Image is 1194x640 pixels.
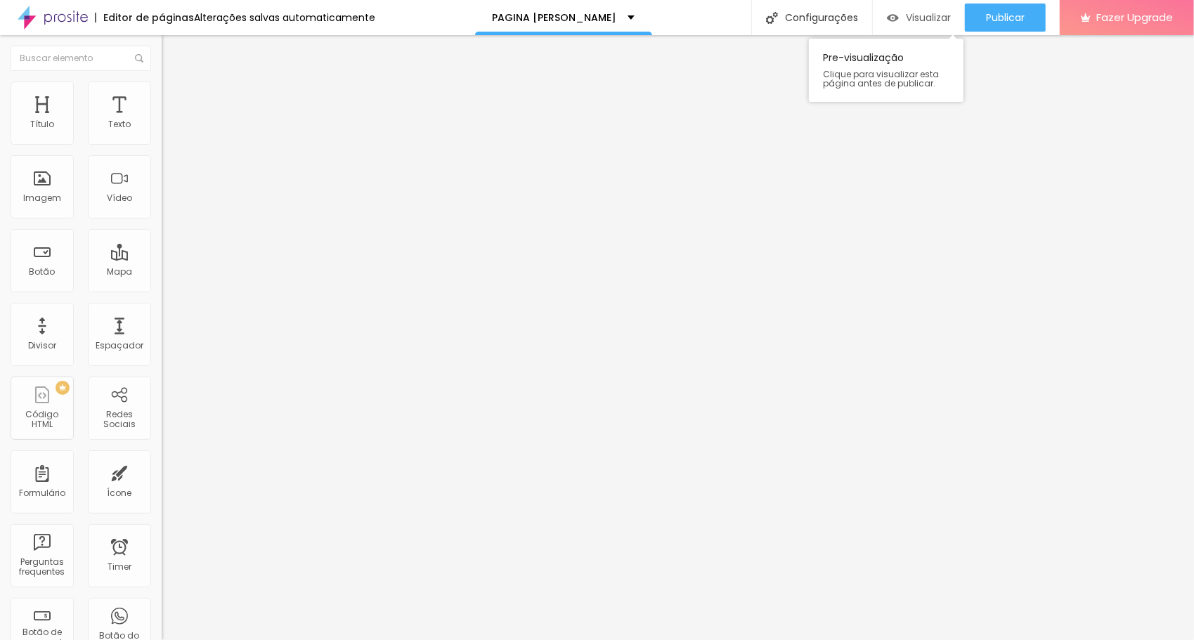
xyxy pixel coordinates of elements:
[493,13,617,22] p: PAGINA [PERSON_NAME]
[809,39,963,102] div: Pre-visualização
[96,341,143,351] div: Espaçador
[11,46,151,71] input: Buscar elemento
[162,35,1194,640] iframe: Editor
[91,410,147,430] div: Redes Sociais
[1096,11,1173,23] span: Fazer Upgrade
[873,4,965,32] button: Visualizar
[135,54,143,63] img: Icone
[108,119,131,129] div: Texto
[107,267,132,277] div: Mapa
[14,410,70,430] div: Código HTML
[108,488,132,498] div: Ícone
[108,562,131,572] div: Timer
[823,70,949,88] span: Clique para visualizar esta página antes de publicar.
[766,12,778,24] img: Icone
[28,341,56,351] div: Divisor
[107,193,132,203] div: Vídeo
[887,12,899,24] img: view-1.svg
[19,488,65,498] div: Formulário
[30,267,56,277] div: Botão
[906,12,951,23] span: Visualizar
[95,13,194,22] div: Editor de páginas
[30,119,54,129] div: Título
[194,13,375,22] div: Alterações salvas automaticamente
[14,557,70,577] div: Perguntas frequentes
[23,193,61,203] div: Imagem
[986,12,1025,23] span: Publicar
[965,4,1046,32] button: Publicar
